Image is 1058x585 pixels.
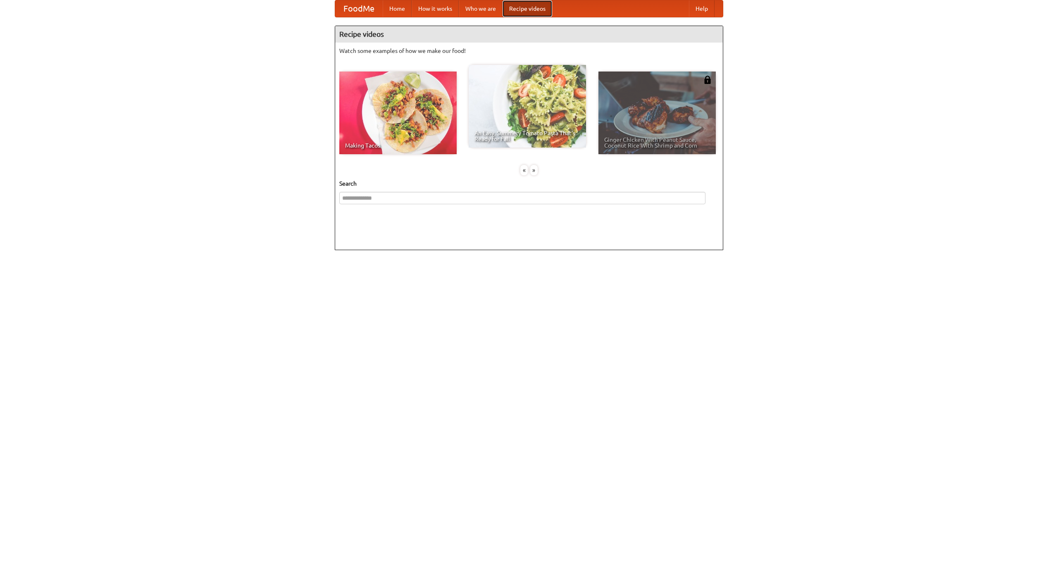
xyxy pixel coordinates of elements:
img: 483408.png [703,76,712,84]
span: Making Tacos [345,143,451,148]
a: Home [383,0,412,17]
a: Who we are [459,0,503,17]
p: Watch some examples of how we make our food! [339,47,719,55]
h5: Search [339,179,719,188]
a: Help [689,0,715,17]
a: An Easy, Summery Tomato Pasta That's Ready for Fall [469,65,586,148]
a: Making Tacos [339,72,457,154]
div: « [520,165,528,175]
h4: Recipe videos [335,26,723,43]
span: An Easy, Summery Tomato Pasta That's Ready for Fall [474,130,580,142]
a: FoodMe [335,0,383,17]
a: Recipe videos [503,0,552,17]
a: How it works [412,0,459,17]
div: » [530,165,538,175]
